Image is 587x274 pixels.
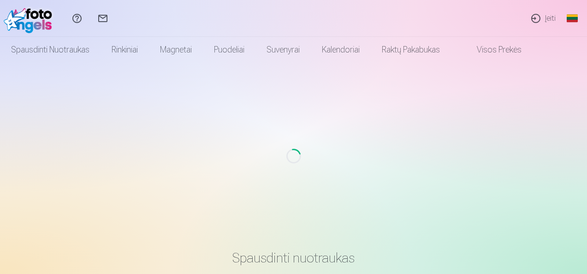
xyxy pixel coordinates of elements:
a: Suvenyrai [255,37,311,63]
a: Kalendoriai [311,37,371,63]
a: Raktų pakabukas [371,37,451,63]
a: Puodeliai [203,37,255,63]
h3: Spausdinti nuotraukas [24,250,563,266]
a: Visos prekės [451,37,533,63]
a: Magnetai [149,37,203,63]
img: /fa2 [4,4,57,33]
a: Rinkiniai [101,37,149,63]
